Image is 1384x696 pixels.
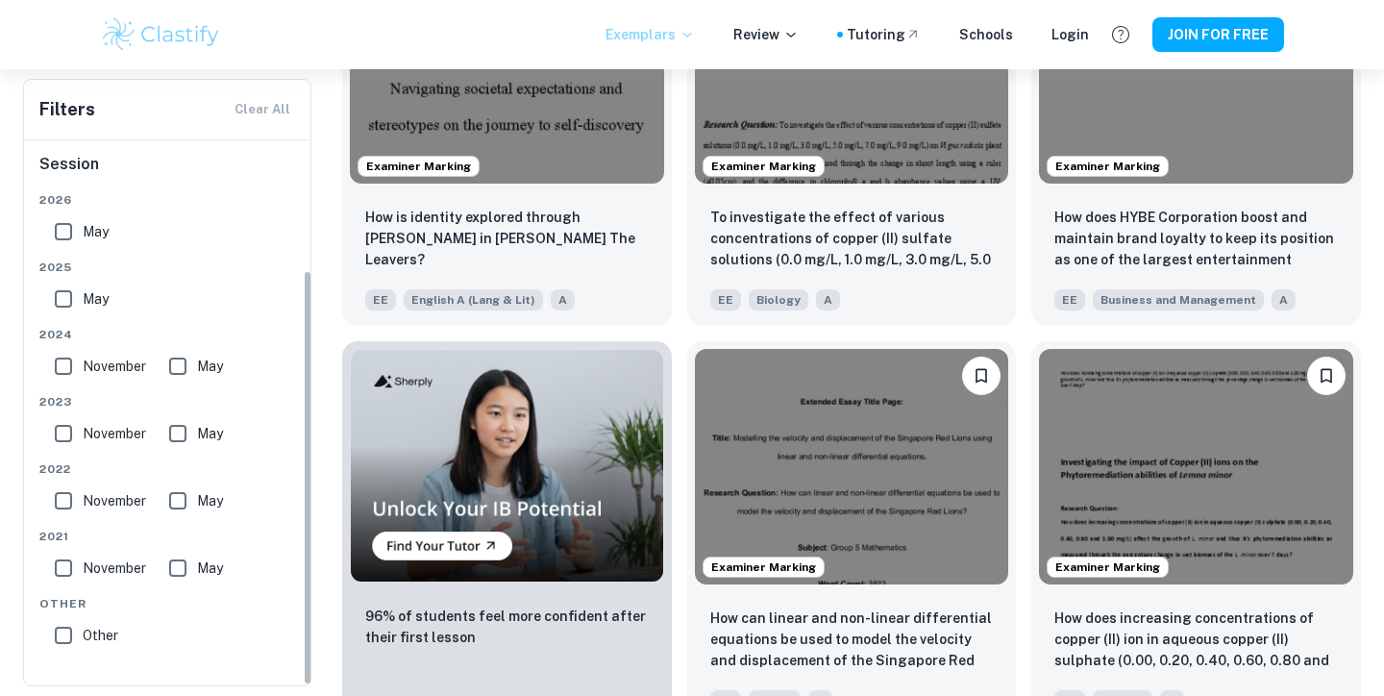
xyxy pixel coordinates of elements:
[39,153,297,191] h6: Session
[704,559,824,576] span: Examiner Marking
[39,393,297,410] span: 2023
[39,326,297,343] span: 2024
[1272,289,1296,311] span: A
[83,490,146,511] span: November
[1093,289,1264,311] span: Business and Management
[1039,349,1353,584] img: Biology EE example thumbnail: How does increasing concentrations of co
[749,289,808,311] span: Biology
[39,96,95,123] h6: Filters
[605,24,695,45] p: Exemplars
[39,528,297,545] span: 2021
[1104,18,1137,51] button: Help and Feedback
[39,595,297,612] span: Other
[83,625,118,646] span: Other
[704,158,824,175] span: Examiner Marking
[197,558,223,579] span: May
[816,289,840,311] span: A
[959,24,1013,45] a: Schools
[100,15,222,54] img: Clastify logo
[710,608,994,673] p: How can linear and non-linear differential equations be used to model the velocity and displaceme...
[962,357,1001,395] button: Please log in to bookmark exemplars
[350,349,664,583] img: Thumbnail
[83,356,146,377] span: November
[365,207,649,270] p: How is identity explored through Deming Guo in Lisa Ko’s The Leavers?
[1048,158,1168,175] span: Examiner Marking
[197,356,223,377] span: May
[551,289,575,311] span: A
[83,221,109,242] span: May
[83,558,146,579] span: November
[39,460,297,478] span: 2022
[695,349,1009,584] img: Maths EE example thumbnail: How can linear and non-linear differenti
[358,158,479,175] span: Examiner Marking
[404,289,543,311] span: English A (Lang & Lit)
[197,490,223,511] span: May
[1051,24,1089,45] a: Login
[1054,207,1338,272] p: How does HYBE Corporation boost and maintain brand loyalty to keep its position as one of the lar...
[83,423,146,444] span: November
[83,288,109,310] span: May
[847,24,921,45] a: Tutoring
[39,259,297,276] span: 2025
[1307,357,1346,395] button: Please log in to bookmark exemplars
[1048,559,1168,576] span: Examiner Marking
[710,289,741,311] span: EE
[1152,17,1284,52] button: JOIN FOR FREE
[365,606,649,648] p: 96% of students feel more confident after their first lesson
[710,207,994,272] p: To investigate the effect of various concentrations of copper (II) sulfate solutions (0.0 mg/L, 1...
[39,191,297,209] span: 2026
[365,289,396,311] span: EE
[197,423,223,444] span: May
[733,24,799,45] p: Review
[1054,608,1338,673] p: How does increasing concentrations of copper (II) ion in aqueous copper (II) sulphate (0.00, 0.20...
[1054,289,1085,311] span: EE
